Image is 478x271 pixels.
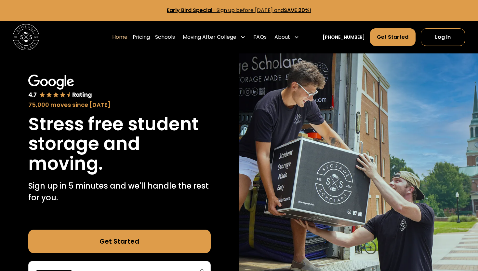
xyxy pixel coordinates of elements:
[28,230,211,253] a: Get Started
[180,28,248,46] div: Moving After College
[253,28,267,46] a: FAQs
[13,24,39,50] img: Storage Scholars main logo
[167,7,212,14] strong: Early Bird Special
[133,28,150,46] a: Pricing
[28,100,211,109] div: 75,000 moves since [DATE]
[28,114,211,174] h1: Stress free student storage and moving.
[13,24,39,50] a: home
[183,33,236,41] div: Moving After College
[370,28,415,46] a: Get Started
[167,7,311,14] a: Early Bird Special- Sign up before [DATE] andSAVE 20%!
[274,33,290,41] div: About
[28,180,211,204] p: Sign up in 5 minutes and we'll handle the rest for you.
[284,7,311,14] strong: SAVE 20%!
[323,34,365,41] a: [PHONE_NUMBER]
[155,28,175,46] a: Schools
[112,28,127,46] a: Home
[272,28,302,46] div: About
[421,28,465,46] a: Log In
[28,75,92,99] img: Google 4.7 star rating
